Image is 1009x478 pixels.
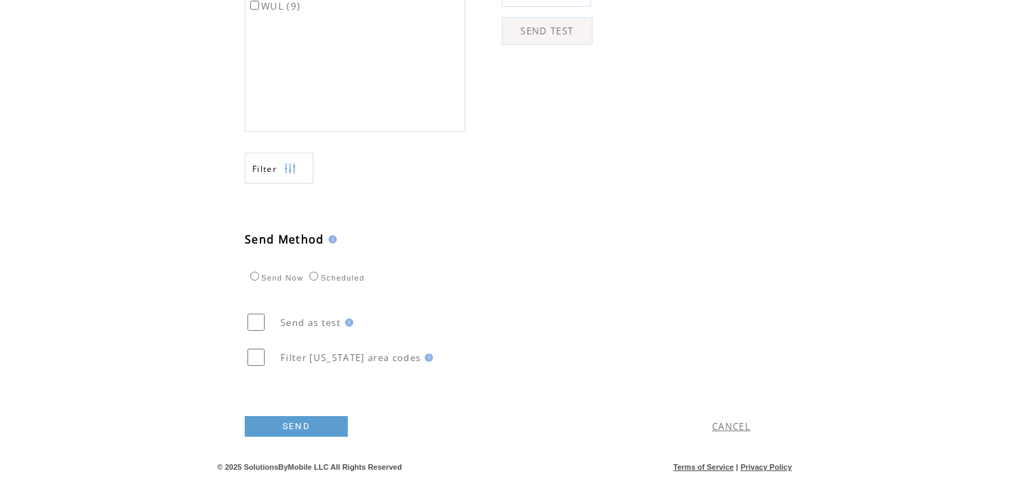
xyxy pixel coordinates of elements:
a: SEND TEST [502,17,592,45]
a: Terms of Service [674,463,734,471]
img: help.gif [341,318,353,327]
label: Scheduled [306,274,364,282]
input: WUL (9) [250,1,259,10]
a: SEND [245,416,348,437]
span: © 2025 SolutionsByMobile LLC All Rights Reserved [217,463,402,471]
input: Send Now [250,272,259,281]
span: Filter [US_STATE] area codes [280,351,421,364]
span: Send as test [280,316,341,329]
span: | [736,463,738,471]
img: help.gif [421,354,433,362]
span: Show filters [252,163,277,175]
a: CANCEL [712,420,751,433]
a: Privacy Policy [740,463,792,471]
a: Filter [245,153,313,184]
img: filters.png [284,153,296,184]
input: Scheduled [309,272,318,281]
img: help.gif [324,235,337,243]
label: Send Now [247,274,303,282]
span: Send Method [245,232,324,247]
